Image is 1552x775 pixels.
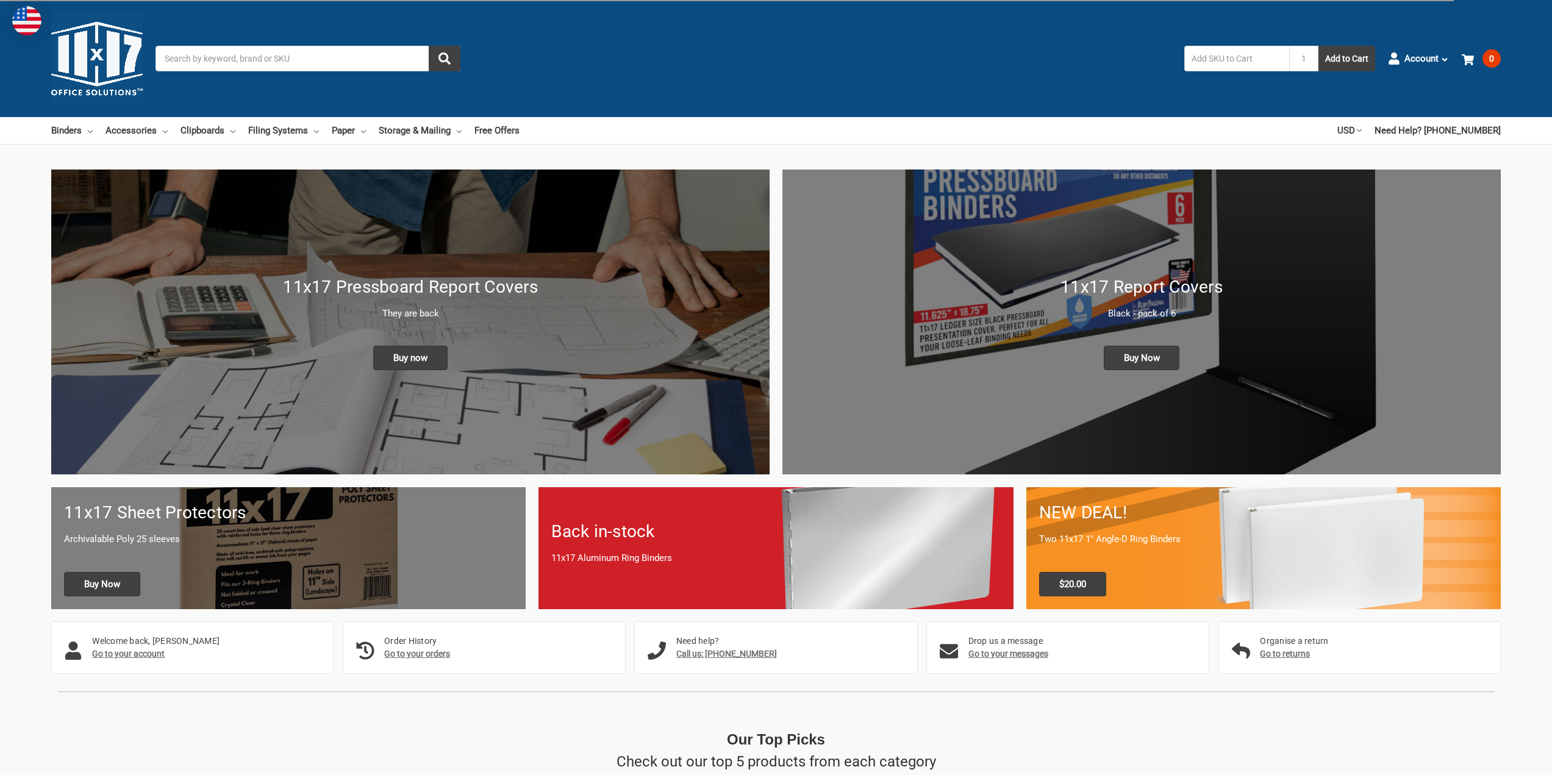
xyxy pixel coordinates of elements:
[795,274,1488,300] h1: 11x17 Report Covers
[968,635,1048,648] h4: Drop us a message
[1039,532,1488,546] p: Two 11x17 1" Angle-D Ring Binders
[538,487,1013,609] a: Back in-stock 11x17 Aluminum Ring Binders
[384,635,450,648] h4: Order History
[1039,572,1106,596] span: $20.00
[379,117,462,144] a: Storage & Mailing
[64,500,513,526] h1: 11x17 Sheet Protectors
[51,487,526,609] a: 11x17 sheet protectors 11x17 Sheet Protectors Archivalable Poly 25 sleeves Buy Now
[1388,43,1449,74] a: Account
[156,46,460,71] input: Search by keyword, brand or SKU
[1482,49,1501,68] span: 0
[1184,46,1289,71] input: Add SKU to Cart
[51,170,770,474] img: New 11x17 Pressboard Binders
[373,346,448,370] span: Buy now
[51,170,770,474] a: New 11x17 Pressboard Binders 11x17 Pressboard Report Covers They are back Buy now
[676,635,777,648] h4: Need help?
[332,117,366,144] a: Paper
[51,13,143,104] img: 11x17.com
[105,117,168,144] a: Accessories
[1337,117,1362,144] a: USD
[64,572,140,596] span: Buy Now
[968,649,1048,659] a: Go to your messages
[1375,117,1501,144] a: Need Help? [PHONE_NUMBER]
[727,729,825,751] p: Our Top Picks
[1404,52,1439,66] span: Account
[1451,742,1552,775] iframe: Google Customer Reviews
[64,307,757,321] p: They are back
[1318,46,1375,71] button: Add to Cart
[1462,43,1501,74] a: 0
[181,117,235,144] a: Clipboards
[92,649,165,659] a: Go to your account
[782,170,1501,474] a: 11x17 Report Covers 11x17 Report Covers Black - pack of 6 Buy Now
[676,649,777,659] a: Call us: [PHONE_NUMBER]
[1260,649,1310,659] a: Go to returns
[92,635,220,648] h4: Welcome back, [PERSON_NAME]
[64,532,513,546] p: Archivalable Poly 25 sleeves
[795,307,1488,321] p: Black - pack of 6
[617,751,936,773] p: Check out our top 5 products from each category
[551,551,1000,565] p: 11x17 Aluminum Ring Binders
[1026,487,1501,609] a: 11x17 Binder 2-pack only $20.00 NEW DEAL! Two 11x17 1" Angle-D Ring Binders $20.00
[551,519,1000,545] h1: Back in-stock
[1260,635,1328,648] h4: Organise a return
[12,6,41,35] img: duty and tax information for United States
[1104,346,1180,370] span: Buy Now
[64,274,757,300] h1: 11x17 Pressboard Report Covers
[1039,500,1488,526] h1: NEW DEAL!
[474,117,520,144] a: Free Offers
[782,170,1501,474] img: 11x17 Report Covers
[384,649,450,659] a: Go to your orders
[51,117,93,144] a: Binders
[248,117,319,144] a: Filing Systems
